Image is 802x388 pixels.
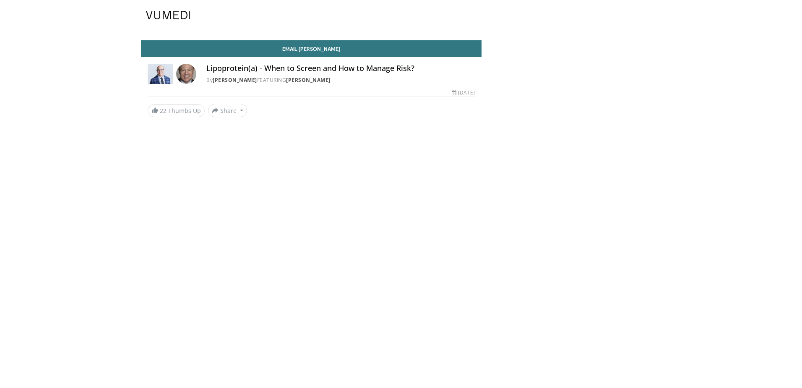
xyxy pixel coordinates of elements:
a: [PERSON_NAME] [213,76,257,84]
a: [PERSON_NAME] [286,76,331,84]
a: Email [PERSON_NAME] [141,40,482,57]
a: 22 Thumbs Up [148,104,205,117]
img: Dr. Robert S. Rosenson [148,64,173,84]
img: VuMedi Logo [146,11,190,19]
img: Avatar [176,64,196,84]
div: By FEATURING [206,76,475,84]
span: 22 [160,107,167,115]
h4: Lipoprotein(a) - When to Screen and How to Manage Risk? [206,64,475,73]
div: [DATE] [452,89,474,97]
button: Share [208,104,247,117]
